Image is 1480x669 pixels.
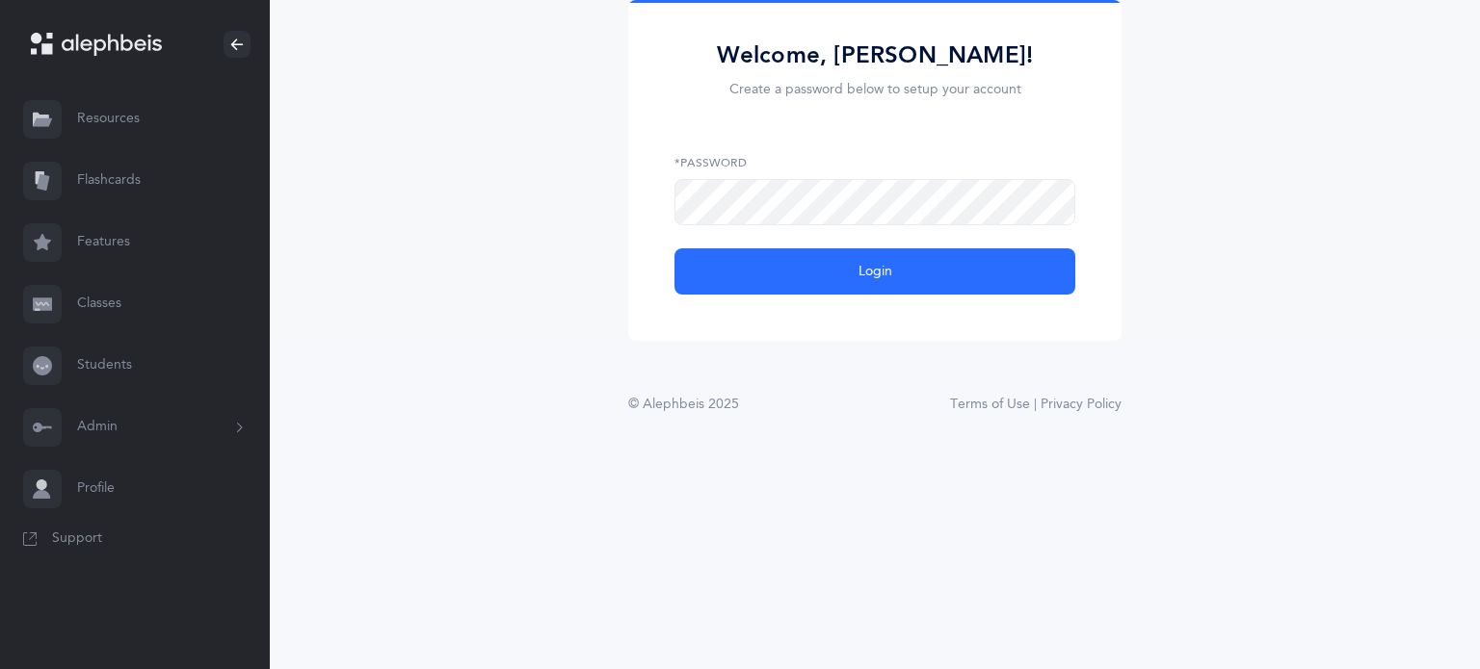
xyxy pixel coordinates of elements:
[859,262,892,282] span: Login
[950,395,1122,415] a: Terms of Use | Privacy Policy
[674,154,1075,171] label: *Password
[674,248,1075,295] button: Login
[628,395,739,415] div: © Alephbeis 2025
[674,40,1075,70] h2: Welcome, [PERSON_NAME]!
[52,529,102,549] span: Support
[674,80,1075,100] p: Create a password below to setup your account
